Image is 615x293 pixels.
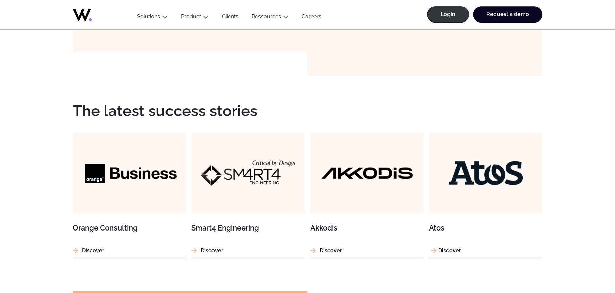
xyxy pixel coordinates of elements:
[73,246,186,255] p: Discover
[310,116,424,230] img: Akkodis
[429,224,542,232] h3: Atos
[245,13,295,23] button: Ressources
[73,116,186,230] img: Orange Consulting
[310,224,424,232] h3: Akkodis
[191,246,305,255] p: Discover
[252,13,281,20] a: Ressources
[310,133,424,258] a: Akkodis Akkodis Discover
[73,133,186,258] a: Orange Consulting Orange Consulting Discover
[174,13,215,23] button: Product
[73,224,186,232] h3: Orange Consulting
[473,6,542,23] a: Request a demo
[310,246,424,255] p: Discover
[429,133,542,258] a: Atos Atos Discover
[427,6,469,23] a: Login
[191,224,305,232] h3: Smart4 Engineering
[429,246,542,255] p: Discover
[295,13,328,23] a: Careers
[73,102,416,119] h2: The latest success stories
[191,116,305,230] img: Smart4 Engineering
[215,13,245,23] a: Clients
[181,13,201,20] a: Product
[191,133,305,258] a: Smart4 Engineering Smart4 Engineering Discover
[130,13,174,23] button: Solutions
[429,116,542,230] img: Atos
[571,249,606,284] iframe: Chatbot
